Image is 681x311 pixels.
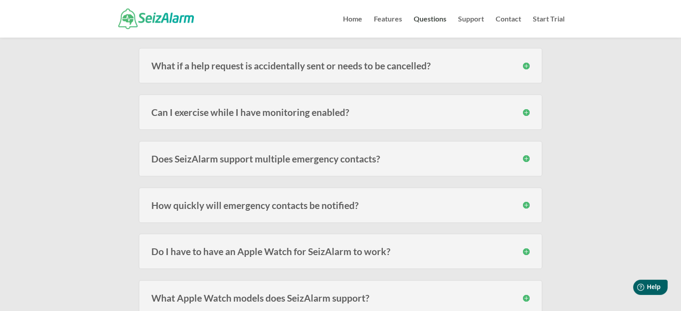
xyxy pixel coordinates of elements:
[374,16,402,38] a: Features
[151,200,530,210] h3: How quickly will emergency contacts be notified?
[343,16,362,38] a: Home
[151,61,530,70] h3: What if a help request is accidentally sent or needs to be cancelled?
[151,107,530,117] h3: Can I exercise while I have monitoring enabled?
[118,9,194,29] img: SeizAlarm
[151,247,530,256] h3: Do I have to have an Apple Watch for SeizAlarm to work?
[533,16,565,38] a: Start Trial
[151,293,530,302] h3: What Apple Watch models does SeizAlarm support?
[151,154,530,163] h3: Does SeizAlarm support multiple emergency contacts?
[414,16,446,38] a: Questions
[458,16,484,38] a: Support
[496,16,521,38] a: Contact
[601,276,671,301] iframe: Help widget launcher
